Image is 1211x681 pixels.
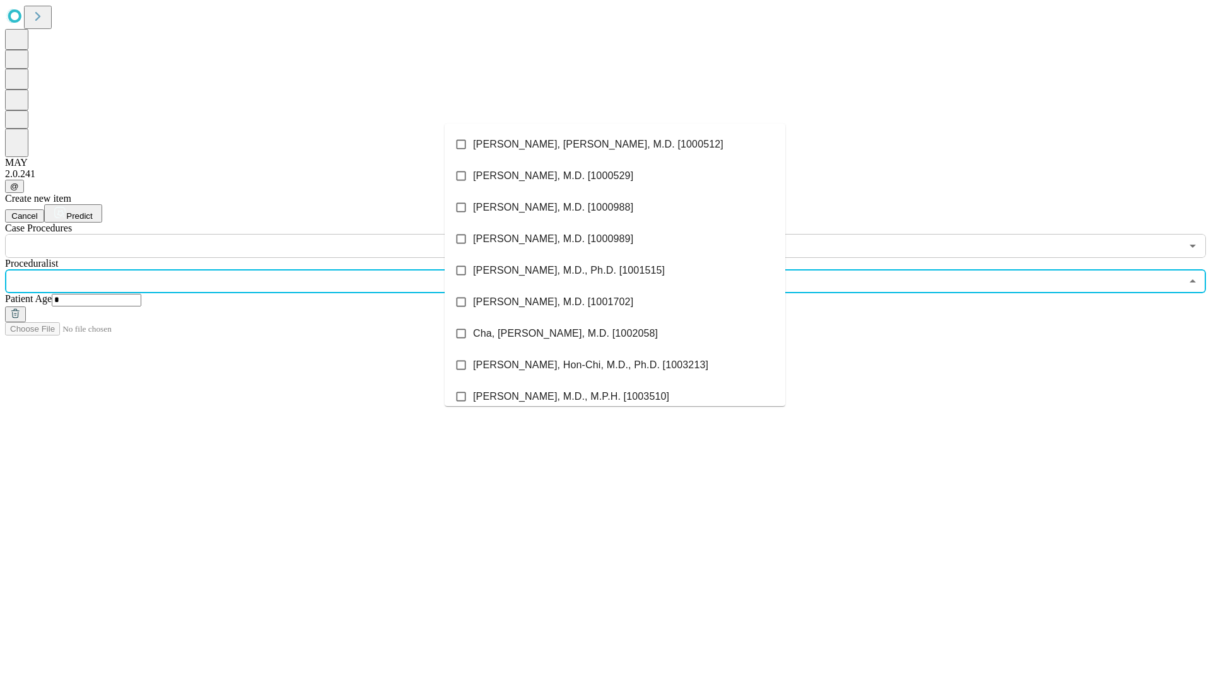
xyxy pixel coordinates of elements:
[66,211,92,221] span: Predict
[5,157,1206,168] div: MAY
[473,137,723,152] span: [PERSON_NAME], [PERSON_NAME], M.D. [1000512]
[473,200,633,215] span: [PERSON_NAME], M.D. [1000988]
[473,389,669,404] span: [PERSON_NAME], M.D., M.P.H. [1003510]
[5,209,44,223] button: Cancel
[473,326,658,341] span: Cha, [PERSON_NAME], M.D. [1002058]
[5,193,71,204] span: Create new item
[11,211,38,221] span: Cancel
[473,294,633,310] span: [PERSON_NAME], M.D. [1001702]
[473,231,633,247] span: [PERSON_NAME], M.D. [1000989]
[5,180,24,193] button: @
[10,182,19,191] span: @
[473,168,633,183] span: [PERSON_NAME], M.D. [1000529]
[44,204,102,223] button: Predict
[473,263,665,278] span: [PERSON_NAME], M.D., Ph.D. [1001515]
[5,293,52,304] span: Patient Age
[5,258,58,269] span: Proceduralist
[1184,272,1202,290] button: Close
[1184,237,1202,255] button: Open
[473,358,708,373] span: [PERSON_NAME], Hon-Chi, M.D., Ph.D. [1003213]
[5,168,1206,180] div: 2.0.241
[5,223,72,233] span: Scheduled Procedure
